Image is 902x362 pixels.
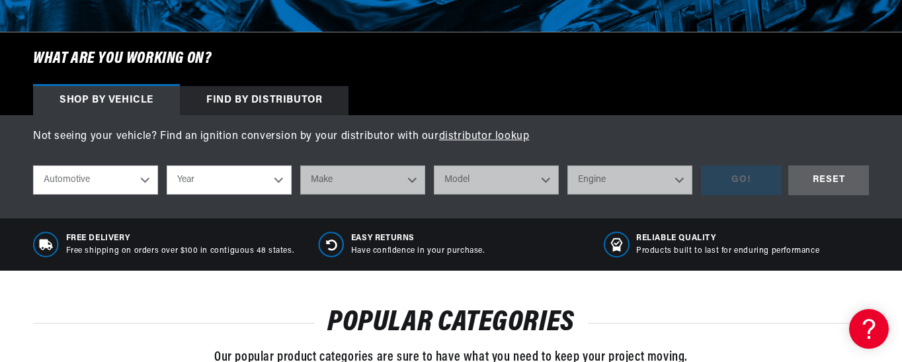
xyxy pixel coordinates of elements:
[788,165,869,195] div: RESET
[351,246,485,257] p: Have confidence in your purchase.
[636,233,819,244] span: RELIABLE QUALITY
[434,165,559,195] select: Model
[33,310,869,336] h2: POPULAR CATEGORIES
[567,165,692,195] select: Engine
[33,128,869,146] p: Not seeing your vehicle? Find an ignition conversion by your distributor with our
[33,165,158,195] select: Ride Type
[66,246,294,257] p: Free shipping on orders over $100 in contiguous 48 states.
[300,165,425,195] select: Make
[351,233,485,244] span: Easy Returns
[439,131,530,142] a: distributor lookup
[636,246,819,257] p: Products built to last for enduring performance
[33,86,180,115] div: Shop by vehicle
[66,233,294,244] span: Free Delivery
[180,86,348,115] div: Find by Distributor
[167,165,292,195] select: Year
